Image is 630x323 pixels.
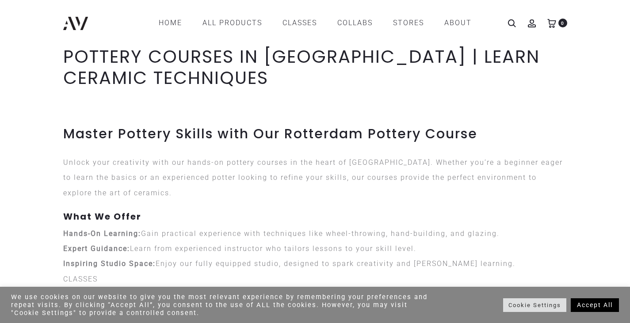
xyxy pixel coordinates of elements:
[202,15,262,30] a: All products
[337,15,373,30] a: COLLABS
[63,46,567,88] h1: POTTERY COURSES IN [GEOGRAPHIC_DATA] | LEARN CERAMIC TECHNIQUES
[63,155,567,201] p: Unlock your creativity with our hands-on pottery courses in the heart of [GEOGRAPHIC_DATA]. Wheth...
[63,229,141,238] strong: Hands-On Learning:
[63,272,567,287] p: CLASSES
[159,15,182,30] a: Home
[444,15,472,30] a: ABOUT
[558,19,567,27] span: 0
[63,226,567,272] p: Gain practical experience with techniques like wheel-throwing, hand-building, and glazing. Learn ...
[547,19,556,27] a: 0
[63,259,156,268] strong: Inspiring Studio Space:
[63,210,141,223] strong: What We Offer
[11,293,437,317] div: We use cookies on our website to give you the most relevant experience by remembering your prefer...
[393,15,424,30] a: STORES
[63,126,567,142] h2: Master Pottery Skills with Our Rotterdam Pottery Course
[503,298,566,312] a: Cookie Settings
[571,298,619,312] a: Accept All
[283,15,317,30] a: CLASSES
[63,244,130,253] strong: Expert Guidance:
